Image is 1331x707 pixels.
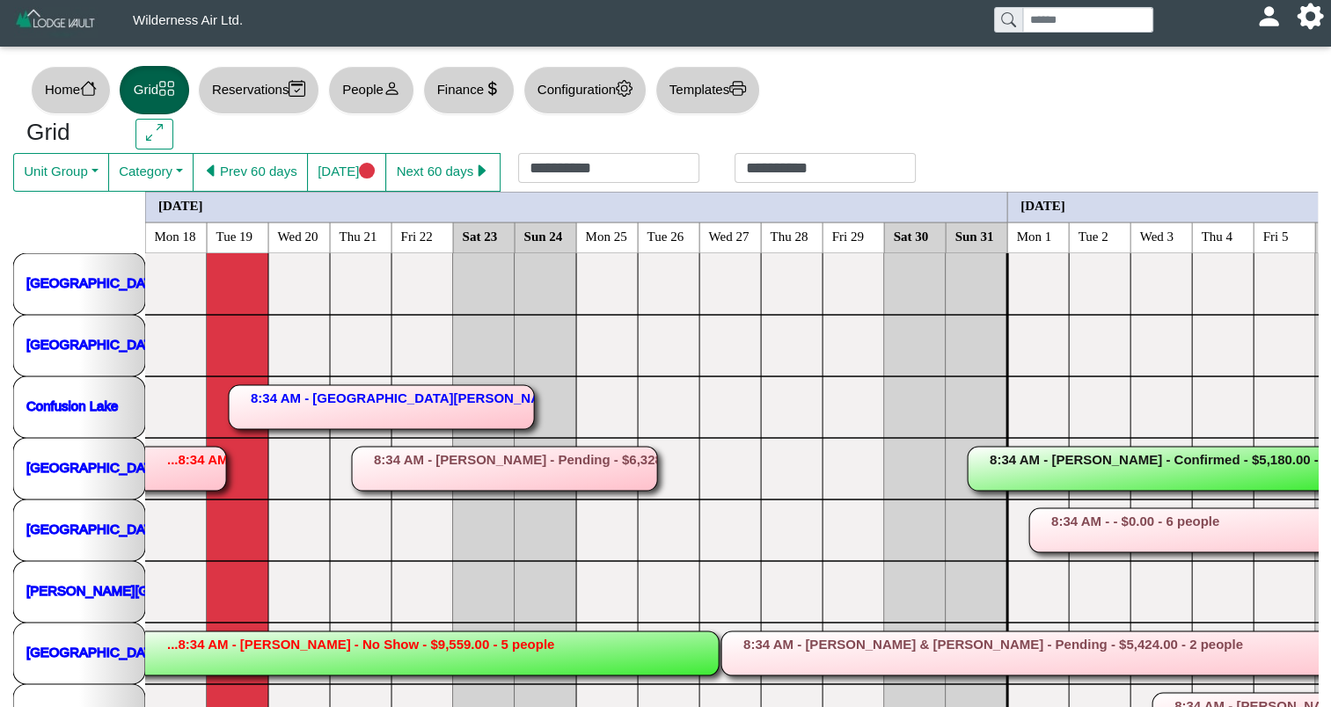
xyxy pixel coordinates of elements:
[328,66,413,114] button: Peopleperson
[1020,198,1065,212] text: [DATE]
[729,80,746,97] svg: printer
[1202,229,1233,243] text: Thu 4
[278,229,318,243] text: Wed 20
[155,229,196,243] text: Mon 18
[13,153,109,192] button: Unit Group
[14,7,98,38] img: Z
[193,153,308,192] button: caret left fillPrev 60 days
[1263,229,1289,243] text: Fri 5
[586,229,627,243] text: Mon 25
[1304,10,1317,23] svg: gear fill
[158,80,175,97] svg: grid
[26,397,118,412] a: Confusion Lake
[31,66,111,114] button: Homehouse
[647,229,684,243] text: Tue 26
[518,153,699,183] input: Check in
[709,229,750,243] text: Wed 27
[523,66,647,114] button: Configurationgear
[1001,12,1015,26] svg: search
[289,80,305,97] svg: calendar2 check
[108,153,194,192] button: Category
[894,229,929,243] text: Sat 30
[135,119,173,150] button: arrows angle expand
[384,80,400,97] svg: person
[484,80,501,97] svg: currency dollar
[1079,229,1108,243] text: Tue 2
[146,124,163,141] svg: arrows angle expand
[955,229,994,243] text: Sun 31
[198,66,319,114] button: Reservationscalendar2 check
[340,229,377,243] text: Thu 21
[307,153,386,192] button: [DATE]circle fill
[26,336,164,351] a: [GEOGRAPHIC_DATA]
[463,229,498,243] text: Sat 23
[771,229,808,243] text: Thu 28
[1262,10,1276,23] svg: person fill
[26,521,164,536] a: [GEOGRAPHIC_DATA]
[158,198,203,212] text: [DATE]
[735,153,916,183] input: Check out
[203,163,220,179] svg: caret left fill
[423,66,515,114] button: Financecurrency dollar
[385,153,501,192] button: Next 60 dayscaret right fill
[524,229,563,243] text: Sun 24
[1017,229,1052,243] text: Mon 1
[473,163,490,179] svg: caret right fill
[359,163,376,179] svg: circle fill
[26,119,109,147] h3: Grid
[216,229,253,243] text: Tue 19
[26,582,273,597] a: [PERSON_NAME][GEOGRAPHIC_DATA]
[832,229,864,243] text: Fri 29
[401,229,433,243] text: Fri 22
[26,644,164,659] a: [GEOGRAPHIC_DATA]
[26,459,164,474] a: [GEOGRAPHIC_DATA]
[616,80,633,97] svg: gear
[120,66,189,114] button: Gridgrid
[1140,229,1174,243] text: Wed 3
[80,80,97,97] svg: house
[26,274,164,289] a: [GEOGRAPHIC_DATA]
[655,66,760,114] button: Templatesprinter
